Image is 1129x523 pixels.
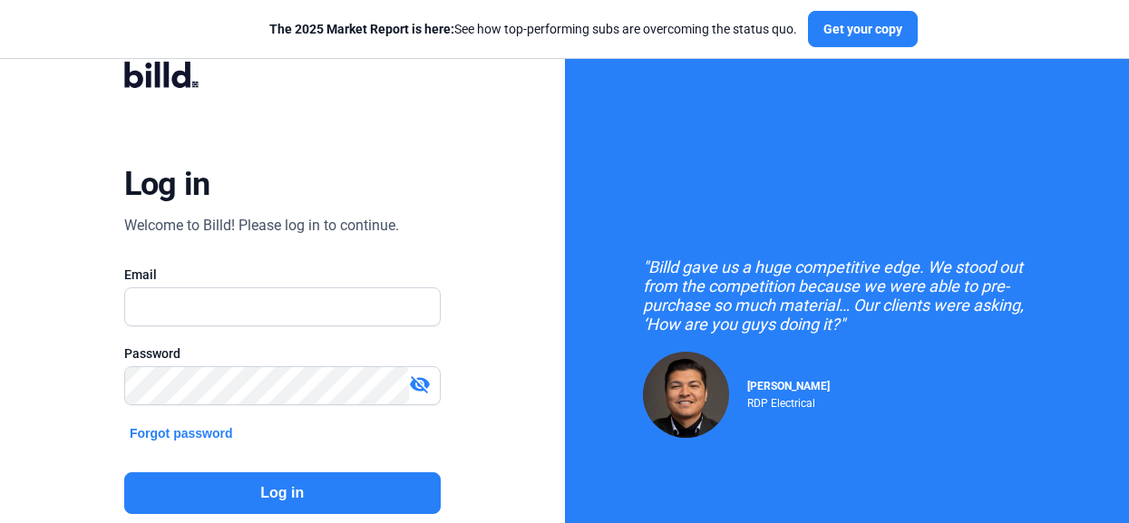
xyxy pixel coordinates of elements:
[808,11,918,47] button: Get your copy
[124,472,441,514] button: Log in
[269,22,454,36] span: The 2025 Market Report is here:
[269,20,797,38] div: See how top-performing subs are overcoming the status quo.
[124,266,441,284] div: Email
[643,257,1051,334] div: "Billd gave us a huge competitive edge. We stood out from the competition because we were able to...
[124,344,441,363] div: Password
[124,164,210,204] div: Log in
[643,352,729,438] img: Raul Pacheco
[409,373,431,395] mat-icon: visibility_off
[124,423,238,443] button: Forgot password
[747,380,830,392] span: [PERSON_NAME]
[124,215,399,237] div: Welcome to Billd! Please log in to continue.
[747,392,830,410] div: RDP Electrical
